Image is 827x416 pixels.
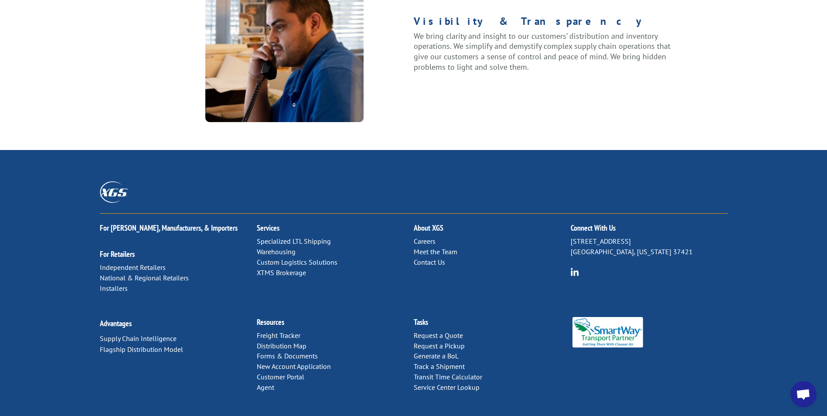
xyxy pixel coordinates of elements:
[414,31,672,72] p: We bring clarity and insight to our customers’ distribution and inventory operations. We simplify...
[257,351,318,360] a: Forms & Documents
[100,284,128,293] a: Installers
[414,341,465,350] a: Request a Pickup
[100,263,166,272] a: Independent Retailers
[257,362,331,371] a: New Account Application
[100,249,135,259] a: For Retailers
[100,181,128,203] img: XGS_Logos_ALL_2024_All_White
[571,268,579,276] img: group-6
[100,223,238,233] a: For [PERSON_NAME], Manufacturers, & Importers
[414,247,457,256] a: Meet the Team
[414,16,672,31] h1: Visibility & Transparency
[414,362,465,371] a: Track a Shipment
[257,372,304,381] a: Customer Portal
[100,334,177,343] a: Supply Chain Intelligence
[414,383,480,392] a: Service Center Lookup
[257,317,284,327] a: Resources
[790,381,817,407] div: Open chat
[257,341,306,350] a: Distribution Map
[257,383,274,392] a: Agent
[100,273,189,282] a: National & Regional Retailers
[414,223,443,233] a: About XGS
[414,351,459,360] a: Generate a BoL
[257,223,279,233] a: Services
[100,345,183,354] a: Flagship Distribution Model
[571,224,728,236] h2: Connect With Us
[571,236,728,257] p: [STREET_ADDRESS] [GEOGRAPHIC_DATA], [US_STATE] 37421
[414,372,482,381] a: Transit Time Calculator
[414,331,463,340] a: Request a Quote
[414,318,571,331] h2: Tasks
[571,317,645,348] img: Smartway_Logo
[257,258,337,266] a: Custom Logistics Solutions
[257,237,331,246] a: Specialized LTL Shipping
[257,268,306,277] a: XTMS Brokerage
[257,247,296,256] a: Warehousing
[414,258,445,266] a: Contact Us
[414,237,436,246] a: Careers
[257,331,300,340] a: Freight Tracker
[100,318,132,328] a: Advantages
